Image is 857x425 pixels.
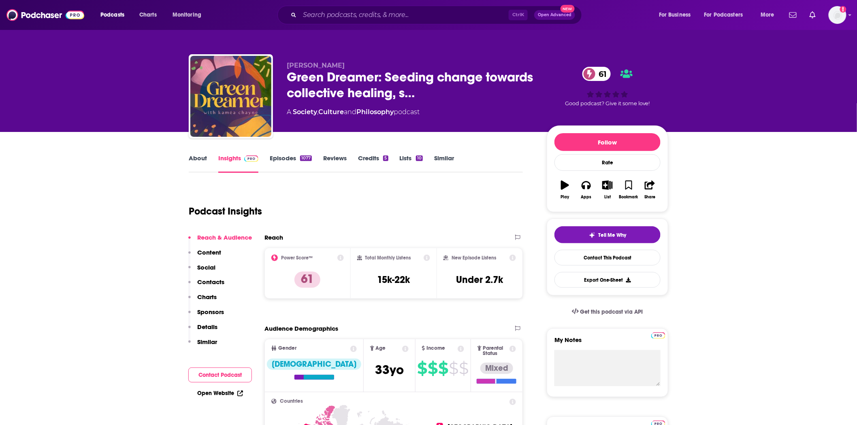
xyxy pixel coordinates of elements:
span: 33 yo [375,362,404,378]
button: open menu [699,8,755,21]
a: Contact This Podcast [554,250,661,266]
button: Apps [576,175,597,204]
span: Parental Status [483,346,508,356]
a: About [189,154,207,173]
h2: Power Score™ [281,255,313,261]
a: Culture [318,108,344,116]
div: 61Good podcast? Give it some love! [547,62,668,112]
div: Search podcasts, credits, & more... [285,6,590,24]
span: More [761,9,774,21]
p: Sponsors [197,308,224,316]
p: Reach & Audience [197,234,252,241]
span: $ [449,362,458,375]
span: Podcasts [100,9,124,21]
button: open menu [95,8,135,21]
span: $ [439,362,448,375]
img: Podchaser - Follow, Share and Rate Podcasts [6,7,84,23]
img: Podchaser Pro [244,155,258,162]
span: Good podcast? Give it some love! [565,100,650,106]
span: Monitoring [173,9,201,21]
p: 61 [294,272,320,288]
button: Sponsors [188,308,224,323]
span: Logged in as hmill [829,6,846,24]
div: [DEMOGRAPHIC_DATA] [267,359,361,370]
span: For Podcasters [704,9,743,21]
div: Mixed [480,363,513,374]
span: Age [376,346,386,351]
button: Play [554,175,576,204]
svg: Add a profile image [840,6,846,13]
button: Details [188,323,217,338]
button: open menu [755,8,785,21]
a: Credits5 [358,154,388,173]
button: Follow [554,133,661,151]
button: Content [188,249,221,263]
a: Get this podcast via API [565,302,650,322]
button: Contacts [188,278,224,293]
button: Open AdvancedNew [534,10,575,20]
span: Tell Me Why [599,232,627,238]
span: [PERSON_NAME] [287,62,345,69]
div: Share [644,195,655,200]
input: Search podcasts, credits, & more... [300,8,509,21]
span: Income [426,346,445,351]
div: List [604,195,611,200]
h2: Reach [264,234,283,241]
p: Content [197,249,221,256]
button: Contact Podcast [188,368,252,382]
p: Details [197,323,217,331]
button: Similar [188,338,217,353]
span: $ [418,362,427,375]
a: Show notifications dropdown [806,8,819,22]
div: Bookmark [619,195,638,200]
div: Apps [581,195,592,200]
a: Charts [134,8,162,21]
label: My Notes [554,336,661,350]
div: Play [561,195,569,200]
button: Bookmark [618,175,639,204]
a: Open Website [197,390,243,397]
p: Social [197,263,215,271]
span: Charts [139,9,157,21]
div: 10 [416,155,423,161]
button: Export One-Sheet [554,272,661,288]
a: Society [293,108,317,116]
div: 5 [383,155,388,161]
img: Green Dreamer: Seeding change towards collective healing, sustainability, regeneration [190,56,271,137]
div: A podcast [287,107,420,117]
a: Show notifications dropdown [786,8,800,22]
span: Get this podcast via API [580,308,643,315]
a: Philosophy [356,108,394,116]
a: Episodes1077 [270,154,312,173]
button: List [597,175,618,204]
p: Similar [197,338,217,346]
img: Podchaser Pro [651,332,665,339]
span: and [344,108,356,116]
h3: 15k-22k [377,274,410,286]
a: Pro website [651,331,665,339]
button: Charts [188,293,217,308]
button: Share [640,175,661,204]
button: open menu [653,8,701,21]
span: For Business [659,9,691,21]
p: Charts [197,293,217,301]
span: Countries [280,399,303,404]
h2: Total Monthly Listens [365,255,411,261]
img: tell me why sparkle [589,232,595,238]
a: 61 [582,67,611,81]
p: Contacts [197,278,224,286]
a: InsightsPodchaser Pro [218,154,258,173]
span: Ctrl K [509,10,528,20]
img: User Profile [829,6,846,24]
button: open menu [167,8,212,21]
span: Gender [278,346,296,351]
a: Similar [434,154,454,173]
div: 1077 [300,155,312,161]
span: Open Advanced [538,13,571,17]
h3: Under 2.7k [456,274,503,286]
span: $ [459,362,469,375]
button: tell me why sparkleTell Me Why [554,226,661,243]
button: Social [188,263,215,278]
